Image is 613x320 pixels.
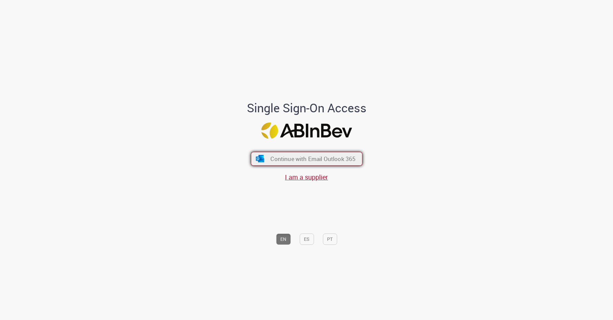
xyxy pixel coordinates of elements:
a: I am a supplier [285,173,328,182]
button: PT [323,234,337,245]
img: ícone Azure/Microsoft 360 [255,155,265,162]
h1: Single Sign-On Access [215,101,399,115]
button: ES [300,234,314,245]
button: EN [276,234,291,245]
span: Continue with Email Outlook 365 [270,155,356,163]
button: ícone Azure/Microsoft 360 Continue with Email Outlook 365 [251,152,362,166]
img: Logo ABInBev [261,123,352,139]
